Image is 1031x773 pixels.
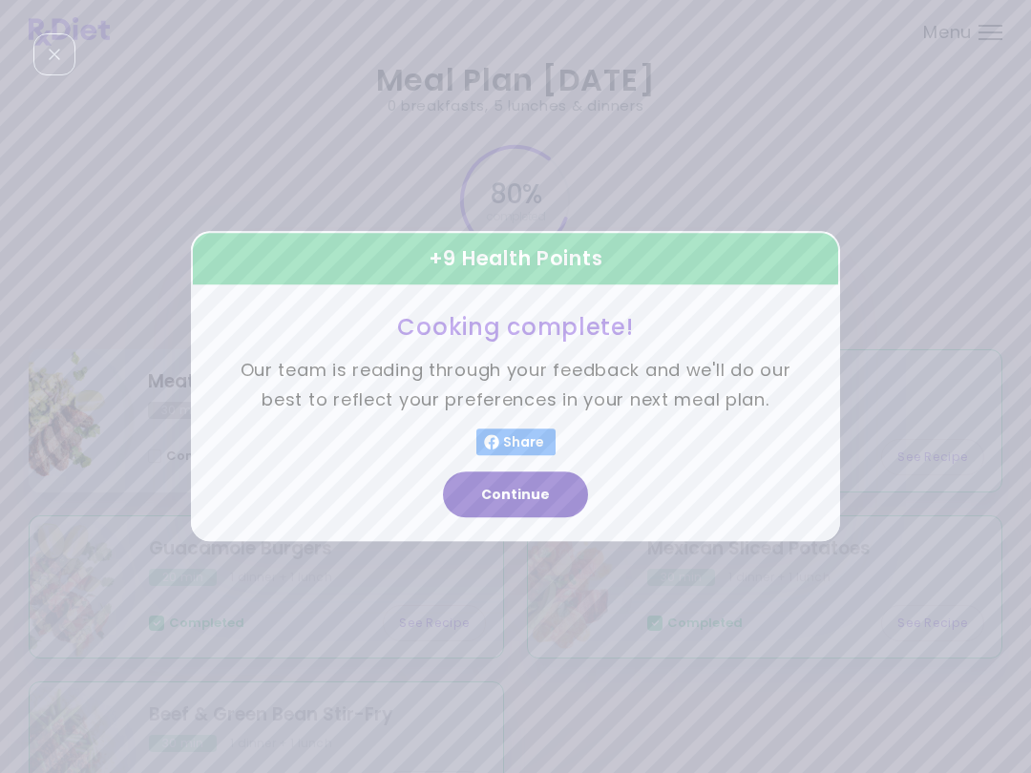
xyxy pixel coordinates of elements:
[33,33,75,75] div: Close
[239,312,792,342] h3: Cooking complete!
[191,231,840,286] div: + 9 Health Points
[239,357,792,415] p: Our team is reading through your feedback and we'll do our best to reflect your preferences in yo...
[443,472,588,518] button: Continue
[476,429,556,456] button: Share
[499,435,548,450] span: Share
